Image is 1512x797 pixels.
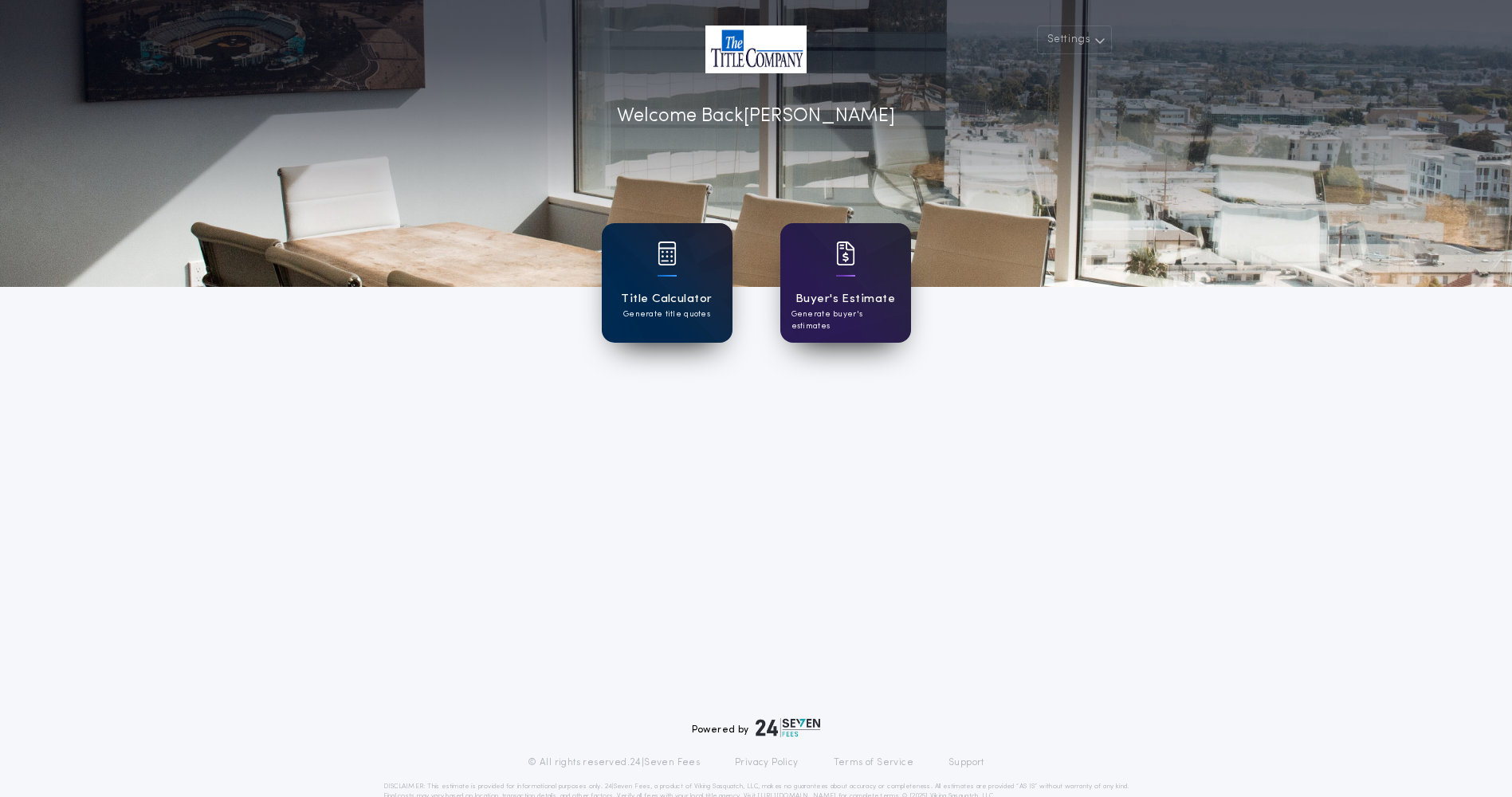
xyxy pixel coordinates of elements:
a: Terms of Service [834,756,913,769]
a: Support [948,756,984,769]
h1: Buyer's Estimate [795,290,895,308]
div: Powered by [692,718,821,737]
img: logo [756,718,821,737]
button: Settings [1037,26,1112,54]
p: Welcome Back [PERSON_NAME] [617,102,895,131]
p: Generate title quotes [623,308,710,320]
h1: Title Calculator [621,290,712,308]
img: account-logo [705,26,807,73]
img: card icon [836,241,855,265]
p: Generate buyer's estimates [791,308,900,332]
a: card iconBuyer's EstimateGenerate buyer's estimates [780,223,911,343]
a: card iconTitle CalculatorGenerate title quotes [602,223,732,343]
p: © All rights reserved. 24|Seven Fees [528,756,700,769]
img: card icon [658,241,677,265]
a: Privacy Policy [735,756,799,769]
